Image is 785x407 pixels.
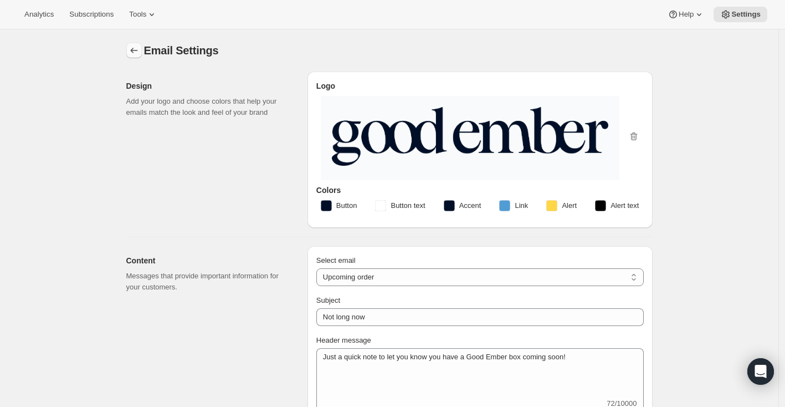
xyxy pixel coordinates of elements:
button: Link [492,197,535,215]
button: Alert text [588,197,645,215]
p: Messages that provide important information for your customers. [126,271,290,293]
button: Subscriptions [63,7,120,22]
button: Analytics [18,7,60,22]
span: Select email [316,256,356,264]
button: Button [314,197,364,215]
button: Alert [540,197,583,215]
span: Subscriptions [69,10,114,19]
span: Email Settings [144,44,219,57]
div: Open Intercom Messenger [747,358,774,385]
h2: Content [126,255,290,266]
span: Help [679,10,694,19]
button: Help [661,7,711,22]
button: Tools [122,7,164,22]
span: Alert text [610,200,639,211]
span: Accent [459,200,481,211]
span: Tools [129,10,146,19]
textarea: Just a quick note to let you know you have a Good Ember box coming soon! [316,348,644,398]
h3: Colors [316,185,644,196]
img: goodember_logo.png [332,107,608,166]
h3: Logo [316,80,644,91]
button: Settings [126,43,142,58]
span: Subject [316,296,340,304]
span: Settings [731,10,761,19]
span: Analytics [24,10,54,19]
span: Link [515,200,528,211]
button: Accent [437,197,488,215]
button: Settings [714,7,767,22]
span: Button text [391,200,425,211]
span: Alert [562,200,577,211]
p: Add your logo and choose colors that help your emails match the look and feel of your brand [126,96,290,118]
button: Button text [368,197,432,215]
h2: Design [126,80,290,91]
span: Button [336,200,357,211]
span: Header message [316,336,371,344]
